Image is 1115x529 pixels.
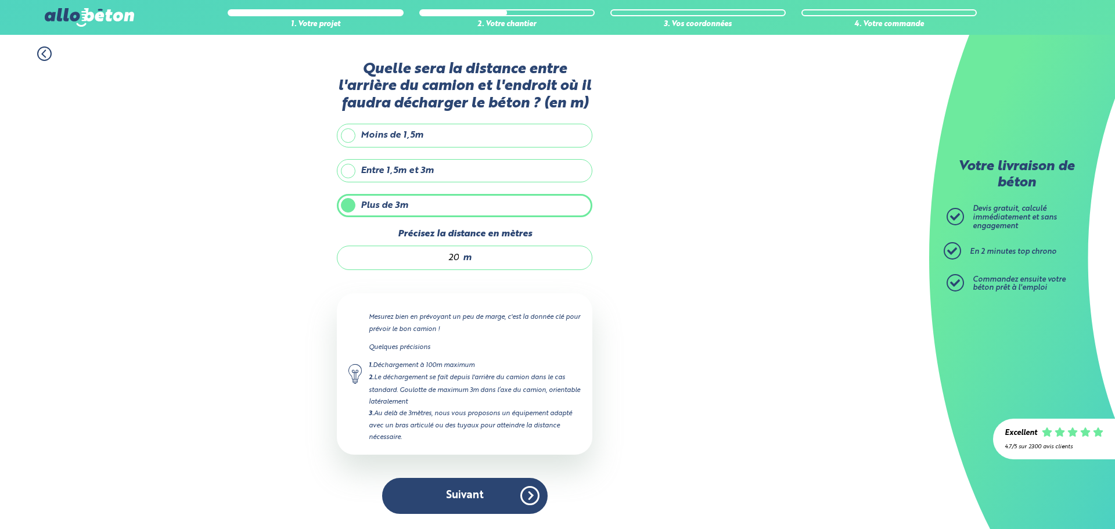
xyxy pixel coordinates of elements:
div: 4. Votre commande [801,20,977,29]
div: Le déchargement se fait depuis l'arrière du camion dans le cas standard. Goulotte de maximum 3m d... [369,372,581,407]
strong: 1. [369,362,373,369]
div: 1. Votre projet [228,20,403,29]
label: Plus de 3m [337,194,592,217]
div: Déchargement à 100m maximum [369,359,581,372]
strong: 3. [369,411,374,417]
span: m [463,253,472,263]
label: Moins de 1,5m [337,124,592,147]
input: 0 [349,252,460,264]
div: 3. Vos coordonnées [610,20,786,29]
div: 2. Votre chantier [419,20,595,29]
label: Entre 1,5m et 3m [337,159,592,182]
p: Mesurez bien en prévoyant un peu de marge, c'est la donnée clé pour prévoir le bon camion ! [369,311,581,334]
label: Quelle sera la distance entre l'arrière du camion et l'endroit où il faudra décharger le béton ? ... [337,61,592,112]
iframe: Help widget launcher [1012,484,1102,516]
button: Suivant [382,478,548,513]
label: Précisez la distance en mètres [337,229,592,239]
img: allobéton [45,8,134,27]
p: Quelques précisions [369,341,581,353]
strong: 2. [369,375,374,381]
div: Au delà de 3mètres, nous vous proposons un équipement adapté avec un bras articulé ou des tuyaux ... [369,408,581,443]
